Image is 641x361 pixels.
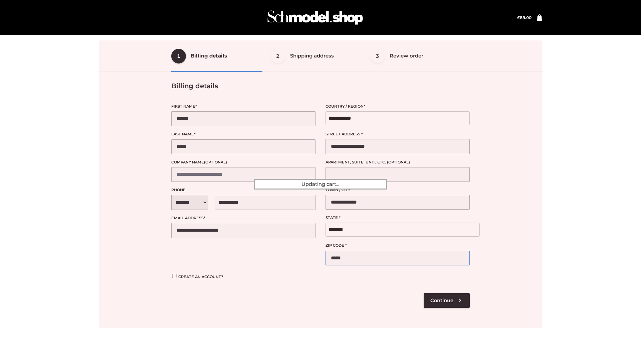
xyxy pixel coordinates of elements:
bdi: 89.00 [517,15,531,20]
span: £ [517,15,520,20]
div: Updating cart... [254,179,387,190]
a: £89.00 [517,15,531,20]
img: Schmodel Admin 964 [265,4,365,31]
